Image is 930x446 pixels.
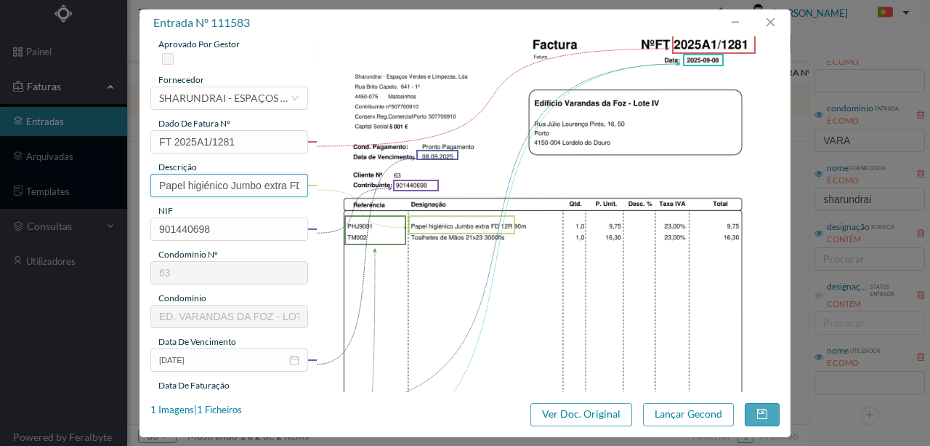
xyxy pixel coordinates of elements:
button: Ver Doc. Original [530,403,632,426]
span: data de vencimento [158,336,236,347]
button: Lançar Gecond [643,403,734,426]
span: fornecedor [158,74,204,85]
span: aprovado por gestor [158,39,240,49]
span: entrada nº 111583 [153,15,250,29]
i: icon: down [291,94,299,103]
span: descrição [158,162,197,172]
button: PT [866,1,915,25]
div: SHARUNDRAI - ESPAÇOS VERDES E LIMPEZA, LDA [159,87,290,109]
i: icon: calendar [289,355,299,365]
span: condomínio nº [158,249,218,260]
span: data de faturação [158,380,230,391]
div: 1 Imagens | 1 Ficheiros [150,403,242,418]
span: NIF [158,205,173,216]
span: dado de fatura nº [158,118,230,129]
span: condomínio [158,292,206,303]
